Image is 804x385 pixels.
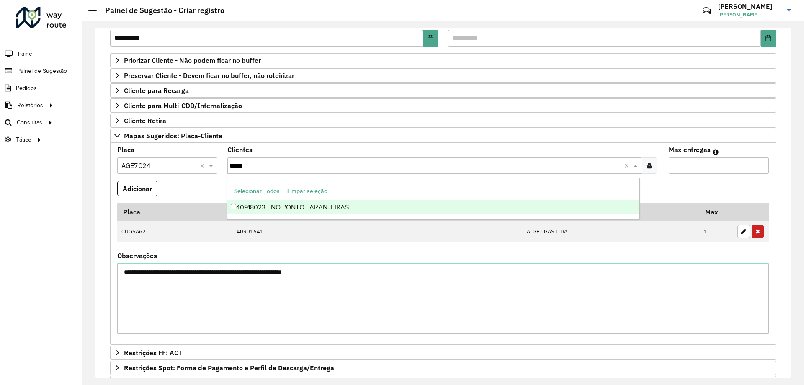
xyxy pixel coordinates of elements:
[117,181,157,196] button: Adicionar
[124,87,189,94] span: Cliente para Recarga
[110,129,776,143] a: Mapas Sugeridos: Placa-Cliente
[713,149,719,155] em: Máximo de clientes que serão colocados na mesma rota com os clientes informados
[232,221,522,243] td: 40901641
[16,135,31,144] span: Tático
[700,221,733,243] td: 1
[200,160,207,171] span: Clear all
[16,84,37,93] span: Pedidos
[117,251,157,261] label: Observações
[110,361,776,375] a: Restrições Spot: Forma de Pagamento e Perfil de Descarga/Entrega
[227,145,253,155] label: Clientes
[124,349,182,356] span: Restrições FF: ACT
[124,132,222,139] span: Mapas Sugeridos: Placa-Cliente
[124,364,334,371] span: Restrições Spot: Forma de Pagamento e Perfil de Descarga/Entrega
[117,203,232,221] th: Placa
[110,346,776,360] a: Restrições FF: ACT
[523,221,700,243] td: ALGE - GAS LTDA.
[124,72,294,79] span: Preservar Cliente - Devem ficar no buffer, não roteirizar
[18,49,33,58] span: Painel
[283,185,331,198] button: Limpar seleção
[110,143,776,345] div: Mapas Sugeridos: Placa-Cliente
[110,83,776,98] a: Cliente para Recarga
[117,221,232,243] td: CUG5A62
[124,57,261,64] span: Priorizar Cliente - Não podem ficar no buffer
[17,67,67,75] span: Painel de Sugestão
[700,203,733,221] th: Max
[110,53,776,67] a: Priorizar Cliente - Não podem ficar no buffer
[124,117,166,124] span: Cliente Retira
[698,2,716,20] a: Contato Rápido
[17,101,43,110] span: Relatórios
[17,118,42,127] span: Consultas
[718,3,781,10] h3: [PERSON_NAME]
[110,98,776,113] a: Cliente para Multi-CDD/Internalização
[110,68,776,83] a: Preservar Cliente - Devem ficar no buffer, não roteirizar
[97,6,224,15] h2: Painel de Sugestão - Criar registro
[117,145,134,155] label: Placa
[110,114,776,128] a: Cliente Retira
[761,30,776,47] button: Choose Date
[669,145,711,155] label: Max entregas
[124,102,242,109] span: Cliente para Multi-CDD/Internalização
[227,200,639,214] div: 40918023 - NO PONTO LARANJEIRAS
[227,178,639,220] ng-dropdown-panel: Options list
[624,160,631,171] span: Clear all
[230,185,283,198] button: Selecionar Todos
[718,11,781,18] span: [PERSON_NAME]
[423,30,438,47] button: Choose Date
